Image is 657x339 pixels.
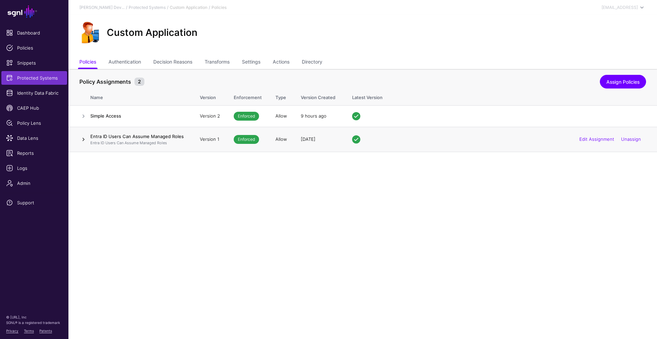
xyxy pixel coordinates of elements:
[205,56,230,69] a: Transforms
[4,4,64,19] a: SGNL
[1,116,67,130] a: Policy Lens
[6,44,62,51] span: Policies
[170,5,207,10] strong: Custom Application
[269,87,294,105] th: Type
[6,180,62,187] span: Admin
[79,5,125,10] a: [PERSON_NAME] Dev...
[6,135,62,141] span: Data Lens
[301,113,326,119] span: 9 hours ago
[269,127,294,152] td: Allow
[90,140,186,146] p: Entra ID Users Can Assume Managed Roles
[193,105,227,127] td: Version 2
[234,135,259,144] span: Enforced
[6,314,62,320] p: © [URL], Inc
[39,329,52,333] a: Patents
[134,78,144,86] small: 2
[1,41,67,55] a: Policies
[242,56,260,69] a: Settings
[1,176,67,190] a: Admin
[166,4,170,11] div: /
[1,56,67,70] a: Snippets
[621,136,641,142] a: Unassign
[211,5,227,10] strong: Policies
[108,56,141,69] a: Authentication
[107,27,197,39] h2: Custom Application
[193,127,227,152] td: Version 1
[302,56,322,69] a: Directory
[294,87,345,105] th: Version Created
[6,120,62,126] span: Policy Lens
[1,26,67,40] a: Dashboard
[153,56,192,69] a: Decision Reasons
[79,56,96,69] a: Policies
[600,75,646,89] a: Assign Policies
[6,90,62,96] span: Identity Data Fabric
[193,87,227,105] th: Version
[602,4,638,11] div: [EMAIL_ADDRESS]
[90,113,186,119] h4: Simple Access
[227,87,269,105] th: Enforcement
[6,29,62,36] span: Dashboard
[6,199,62,206] span: Support
[6,165,62,172] span: Logs
[269,105,294,127] td: Allow
[1,101,67,115] a: CAEP Hub
[273,56,289,69] a: Actions
[1,131,67,145] a: Data Lens
[125,4,129,11] div: /
[129,5,166,10] a: Protected Systems
[1,146,67,160] a: Reports
[6,150,62,157] span: Reports
[6,105,62,111] span: CAEP Hub
[6,320,62,325] p: SGNL® is a registered trademark
[1,71,67,85] a: Protected Systems
[301,136,315,142] span: [DATE]
[579,136,614,142] a: Edit Assignment
[90,87,193,105] th: Name
[6,74,62,81] span: Protected Systems
[24,329,34,333] a: Terms
[207,4,211,11] div: /
[1,161,67,175] a: Logs
[90,133,186,139] h4: Entra ID Users Can Assume Managed Roles
[234,112,259,121] span: Enforced
[1,86,67,100] a: Identity Data Fabric
[6,329,18,333] a: Privacy
[78,78,133,86] span: Policy Assignments
[79,22,101,44] img: svg+xml;base64,PHN2ZyB3aWR0aD0iOTgiIGhlaWdodD0iMTIyIiB2aWV3Qm94PSIwIDAgOTggMTIyIiBmaWxsPSJub25lIi...
[6,59,62,66] span: Snippets
[345,87,657,105] th: Latest Version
